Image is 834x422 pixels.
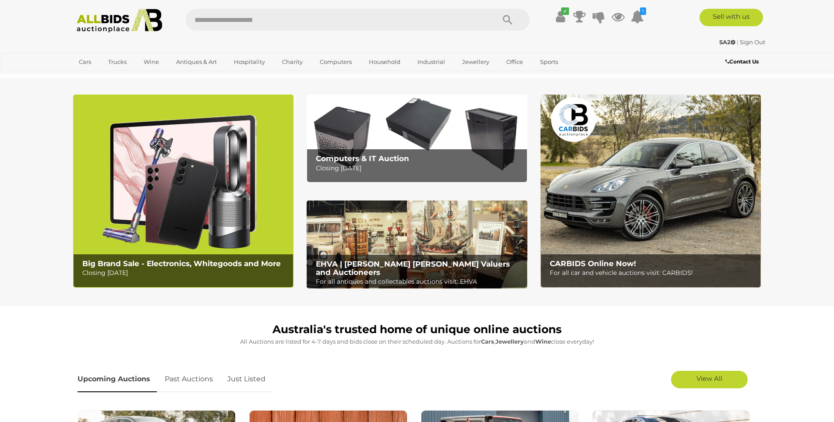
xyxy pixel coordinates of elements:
a: Household [363,55,406,69]
p: Closing [DATE] [82,267,289,278]
h1: Australia's trusted home of unique online auctions [78,324,756,336]
a: Hospitality [228,55,271,69]
a: Contact Us [725,57,761,67]
a: Trucks [102,55,132,69]
b: Big Brand Sale - Electronics, Whitegoods and More [82,259,281,268]
b: Contact Us [725,58,759,65]
a: Big Brand Sale - Electronics, Whitegoods and More Big Brand Sale - Electronics, Whitegoods and Mo... [73,95,293,288]
img: Big Brand Sale - Electronics, Whitegoods and More [73,95,293,288]
a: Sell with us [700,9,763,26]
a: Sign Out [740,39,765,46]
a: Computers [314,55,357,69]
a: EHVA | Evans Hastings Valuers and Auctioneers EHVA | [PERSON_NAME] [PERSON_NAME] Valuers and Auct... [307,200,527,289]
b: CARBIDS Online Now! [550,259,636,268]
img: Computers & IT Auction [307,95,527,183]
strong: Wine [535,338,551,345]
b: Computers & IT Auction [316,154,409,163]
strong: SA2 [719,39,735,46]
a: 1 [631,9,644,25]
a: View All [671,371,748,388]
i: 1 [640,7,646,15]
a: [GEOGRAPHIC_DATA] [73,69,147,84]
a: Charity [276,55,308,69]
a: Office [501,55,529,69]
button: Search [486,9,530,31]
img: EHVA | Evans Hastings Valuers and Auctioneers [307,200,527,289]
a: Jewellery [456,55,495,69]
strong: Jewellery [495,338,524,345]
a: ✔ [554,9,567,25]
a: SA2 [719,39,737,46]
a: CARBIDS Online Now! CARBIDS Online Now! For all car and vehicle auctions visit: CARBIDS! [541,95,761,288]
a: Wine [138,55,165,69]
p: For all car and vehicle auctions visit: CARBIDS! [550,267,756,278]
p: Closing [DATE] [316,163,522,174]
a: Past Auctions [158,366,219,392]
img: CARBIDS Online Now! [541,95,761,288]
a: Upcoming Auctions [78,366,157,392]
p: All Auctions are listed for 4-7 days and bids close on their scheduled day. Auctions for , and cl... [78,337,756,347]
strong: Cars [481,338,494,345]
a: Just Listed [221,366,272,392]
i: ✔ [561,7,569,15]
span: | [737,39,739,46]
a: Industrial [412,55,451,69]
a: Antiques & Art [170,55,223,69]
span: View All [696,374,722,383]
a: Sports [534,55,564,69]
a: Computers & IT Auction Computers & IT Auction Closing [DATE] [307,95,527,183]
img: Allbids.com.au [72,9,167,33]
a: Cars [73,55,97,69]
p: For all antiques and collectables auctions visit: EHVA [316,276,522,287]
b: EHVA | [PERSON_NAME] [PERSON_NAME] Valuers and Auctioneers [316,260,510,277]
